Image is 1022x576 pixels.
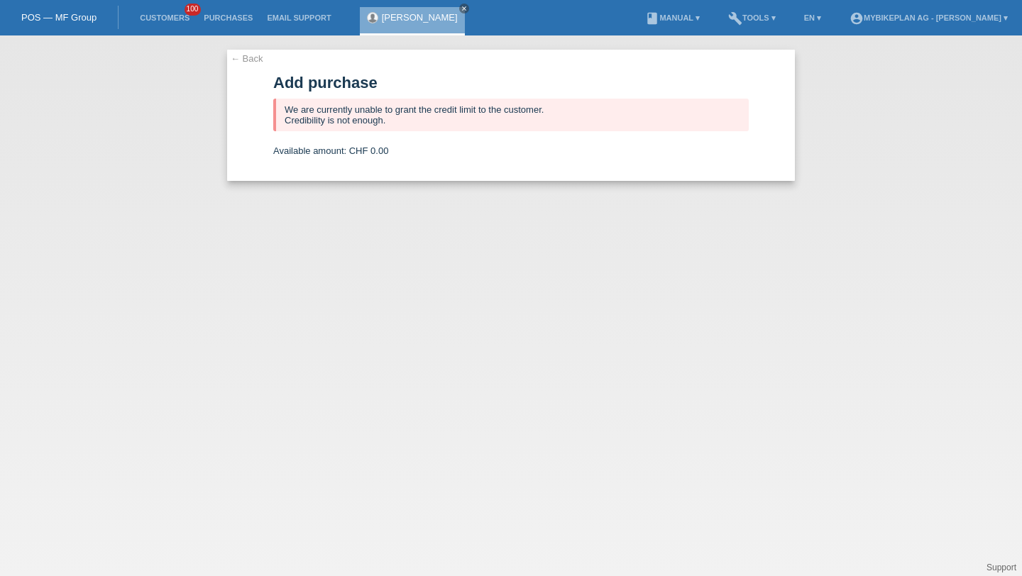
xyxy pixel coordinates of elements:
[273,99,749,131] div: We are currently unable to grant the credit limit to the customer. Credibility is not enough.
[231,53,263,64] a: ← Back
[797,13,828,22] a: EN ▾
[273,145,346,156] span: Available amount:
[382,12,458,23] a: [PERSON_NAME]
[987,563,1016,572] a: Support
[645,11,659,26] i: book
[273,74,749,92] h1: Add purchase
[850,11,864,26] i: account_circle
[638,13,707,22] a: bookManual ▾
[459,4,469,13] a: close
[197,13,260,22] a: Purchases
[721,13,783,22] a: buildTools ▾
[728,11,742,26] i: build
[21,12,97,23] a: POS — MF Group
[133,13,197,22] a: Customers
[349,145,389,156] span: CHF 0.00
[842,13,1015,22] a: account_circleMybikeplan AG - [PERSON_NAME] ▾
[185,4,202,16] span: 100
[461,5,468,12] i: close
[260,13,338,22] a: Email Support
